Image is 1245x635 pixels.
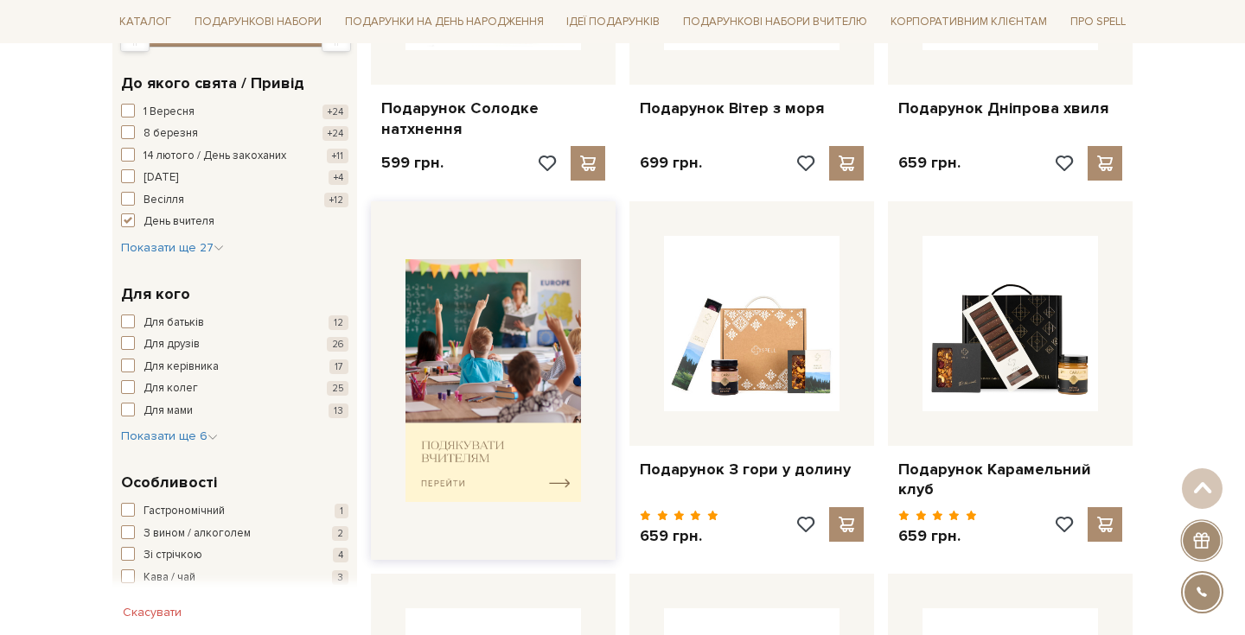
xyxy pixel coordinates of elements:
a: Каталог [112,9,178,35]
a: Подарунок Дніпрова хвиля [898,98,1122,118]
span: +4 [329,170,348,185]
span: 12 [329,315,348,330]
a: Подарункові набори [188,9,329,35]
p: 659 грн. [898,526,977,546]
span: 8 березня [144,125,198,143]
a: Про Spell [1063,9,1133,35]
p: 659 грн. [898,153,961,173]
button: [DATE] +4 [121,169,348,187]
span: +12 [324,193,348,207]
button: 8 березня +24 [121,125,348,143]
p: 659 грн. [640,526,718,546]
span: Кава / чай [144,569,195,587]
span: Для батьків [144,314,204,332]
button: Для керівника 17 [121,359,348,376]
button: Показати ще 6 [121,428,218,445]
span: 14 лютого / День закоханих [144,148,286,165]
span: 25 [327,381,348,396]
span: Для колег [144,380,198,397]
button: День вчителя [121,213,348,231]
span: День вчителя [144,213,214,231]
span: 2 [332,526,348,541]
div: Max [322,28,351,52]
p: 599 грн. [381,153,444,173]
span: 13 [329,403,348,418]
button: 14 лютого / День закоханих +11 [121,148,348,165]
button: Для мами 13 [121,403,348,420]
button: 1 Вересня +24 [121,104,348,121]
a: Подарункові набори Вчителю [676,7,874,36]
span: 1 Вересня [144,104,195,121]
a: Подарунок Солодке натхнення [381,98,605,139]
span: 1 [335,504,348,518]
span: 17 [329,359,348,374]
button: Для друзів 26 [121,336,348,353]
a: Ідеї подарунків [559,9,667,35]
span: +24 [322,105,348,119]
a: Подарунок З гори у долину [640,460,864,479]
button: Зі стрічкою 4 [121,547,348,564]
a: Подарунок Вітер з моря [640,98,864,118]
span: 26 [327,337,348,352]
div: Min [120,28,150,52]
span: Весілля [144,192,184,209]
span: [DATE] [144,169,178,187]
span: Особливості [121,471,217,494]
span: Для кого [121,283,190,306]
button: Гастрономічний 1 [121,503,348,520]
a: Подарунки на День народження [338,9,551,35]
span: +24 [322,126,348,141]
span: Для друзів [144,336,200,353]
button: Весілля +12 [121,192,348,209]
button: Для колег 25 [121,380,348,397]
a: Корпоративним клієнтам [884,9,1054,35]
span: 4 [333,548,348,562]
button: Скасувати [112,599,192,626]
p: 699 грн. [640,153,702,173]
span: Показати ще 27 [121,240,224,255]
span: 3 [332,570,348,585]
span: До якого свята / Привід [121,72,304,95]
button: Для батьків 12 [121,314,348,332]
button: Показати ще 27 [121,239,224,257]
span: Для керівника [144,359,219,376]
img: banner [405,259,581,502]
span: Зі стрічкою [144,547,202,564]
span: Гастрономічний [144,503,225,520]
a: Подарунок Карамельний клуб [898,460,1122,500]
span: Показати ще 6 [121,429,218,443]
span: Для мами [144,403,193,420]
button: Кава / чай 3 [121,569,348,587]
span: З вином / алкоголем [144,525,251,543]
span: +11 [327,149,348,163]
button: З вином / алкоголем 2 [121,525,348,543]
